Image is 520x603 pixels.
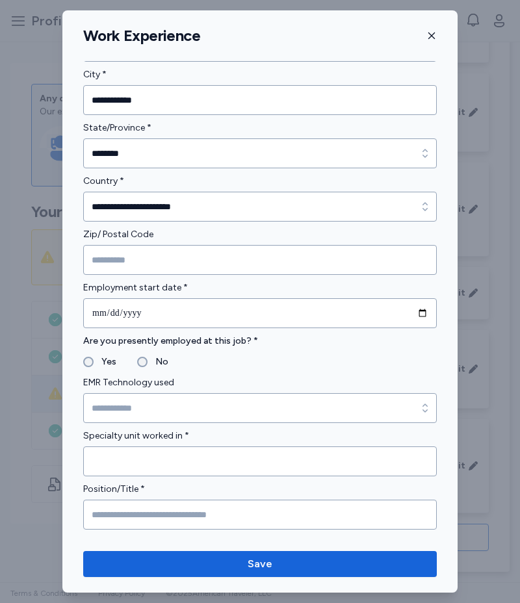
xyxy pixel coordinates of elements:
[83,280,437,296] label: Employment start date *
[83,428,437,444] label: Specialty unit worked in *
[83,481,437,497] label: Position/Title *
[83,446,437,476] input: Specialty unit worked in *
[248,556,272,572] span: Save
[83,333,437,349] label: Are you presently employed at this job? *
[83,120,437,136] label: State/Province *
[83,551,437,577] button: Save
[83,245,437,275] input: Zip/ Postal Code
[94,354,116,370] label: Yes
[83,173,437,189] label: Country *
[83,85,437,115] input: City *
[83,535,437,550] label: Charge experience
[83,375,437,391] label: EMR Technology used
[83,500,437,530] input: Position/Title *
[83,67,437,83] label: City *
[148,354,168,370] label: No
[83,227,437,242] label: Zip/ Postal Code
[83,26,200,45] h1: Work Experience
